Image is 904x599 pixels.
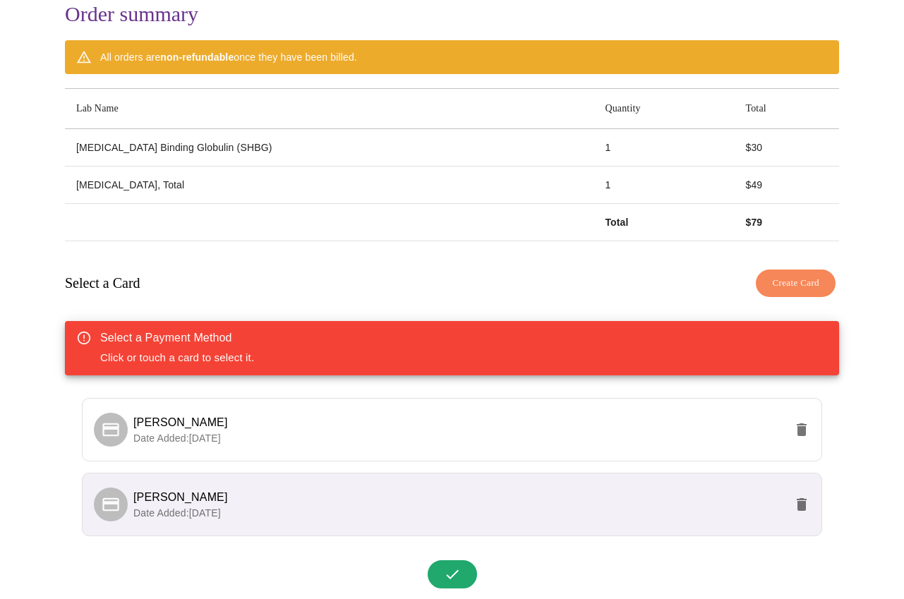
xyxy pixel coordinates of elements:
[605,217,628,228] strong: Total
[100,325,254,371] div: Click or touch a card to select it.
[100,329,254,346] div: Select a Payment Method
[593,167,734,204] td: 1
[734,129,839,167] td: $ 30
[65,89,593,129] th: Lab Name
[65,167,593,204] td: [MEDICAL_DATA], Total
[133,416,228,428] span: [PERSON_NAME]
[593,89,734,129] th: Quantity
[65,129,593,167] td: [MEDICAL_DATA] Binding Globulin (SHBG)
[65,275,140,291] h3: Select a Card
[734,89,839,129] th: Total
[133,491,228,503] span: [PERSON_NAME]
[100,44,357,70] div: All orders are once they have been billed.
[65,2,839,26] h3: Order summary
[772,275,819,291] span: Create Card
[785,488,819,521] button: delete
[593,129,734,167] td: 1
[785,413,819,447] button: delete
[133,507,221,519] span: Date Added: [DATE]
[745,217,762,228] strong: $ 79
[734,167,839,204] td: $ 49
[160,52,234,63] strong: non-refundable
[756,270,836,297] button: Create Card
[133,432,221,444] span: Date Added: [DATE]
